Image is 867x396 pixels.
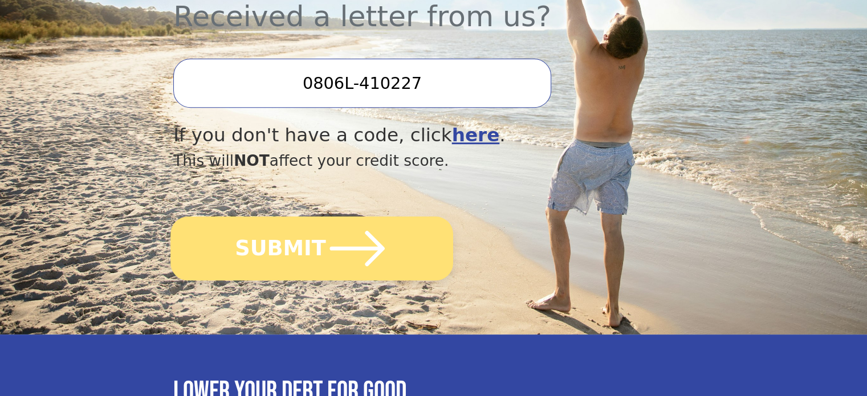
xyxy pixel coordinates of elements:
span: NOT [234,152,270,169]
div: If you don't have a code, click . [173,121,616,149]
button: SUBMIT [170,217,453,280]
input: Enter your Offer Code: [173,59,551,108]
a: here [452,124,500,146]
div: This will affect your credit score. [173,149,616,172]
